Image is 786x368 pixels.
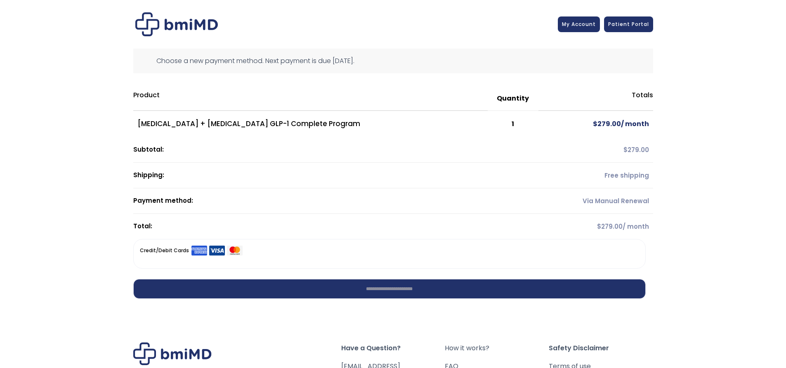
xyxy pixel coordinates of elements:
[209,245,225,256] img: Visa
[538,188,653,214] td: Via Manual Renewal
[133,49,653,73] div: Choose a new payment method. Next payment is due [DATE].
[597,222,623,231] span: 279.00
[593,119,621,129] span: 279.00
[140,246,243,256] label: Credit/Debit Cards
[538,111,653,137] td: / month
[538,163,653,188] td: Free shipping
[133,188,538,214] th: Payment method:
[623,145,628,154] span: $
[445,342,549,354] a: How it works?
[341,342,445,354] span: Have a Question?
[538,214,653,239] td: / month
[133,111,488,137] td: [MEDICAL_DATA] + [MEDICAL_DATA] GLP-1 Complete Program
[608,21,649,28] span: Patient Portal
[597,222,601,231] span: $
[593,119,597,129] span: $
[227,245,243,256] img: Mastercard
[135,12,218,36] img: Checkout
[558,16,600,32] a: My Account
[549,342,653,354] span: Safety Disclaimer
[604,16,653,32] a: Patient Portal
[133,137,538,163] th: Subtotal:
[488,87,538,111] th: Quantity
[488,111,538,137] td: 1
[133,214,538,239] th: Total:
[133,163,538,188] th: Shipping:
[562,21,596,28] span: My Account
[623,145,649,154] span: 279.00
[133,87,488,111] th: Product
[191,245,207,256] img: Amex
[538,87,653,111] th: Totals
[133,342,212,365] img: Brand Logo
